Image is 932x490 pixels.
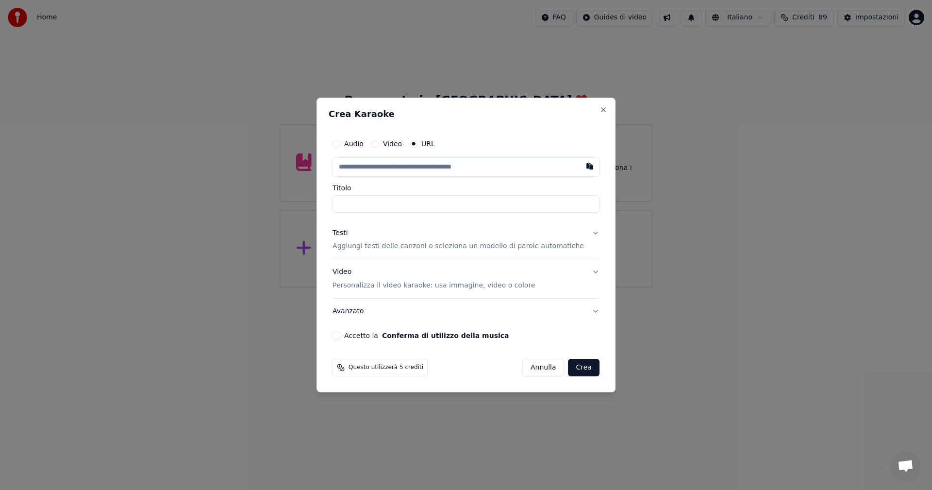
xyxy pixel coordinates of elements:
[333,220,599,259] button: TestiAggiungi testi delle canzoni o seleziona un modello di parole automatiche
[383,140,402,147] label: Video
[333,185,599,191] label: Titolo
[333,281,535,290] p: Personalizza il video karaoke: usa immagine, video o colore
[333,228,348,238] div: Testi
[333,242,584,252] p: Aggiungi testi delle canzoni o seleziona un modello di parole automatiche
[333,260,599,299] button: VideoPersonalizza il video karaoke: usa immagine, video o colore
[329,110,603,118] h2: Crea Karaoke
[349,364,423,372] span: Questo utilizzerà 5 crediti
[568,359,599,376] button: Crea
[421,140,435,147] label: URL
[344,332,509,339] label: Accetto la
[522,359,565,376] button: Annulla
[382,332,509,339] button: Accetto la
[333,299,599,324] button: Avanzato
[344,140,364,147] label: Audio
[333,268,535,291] div: Video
